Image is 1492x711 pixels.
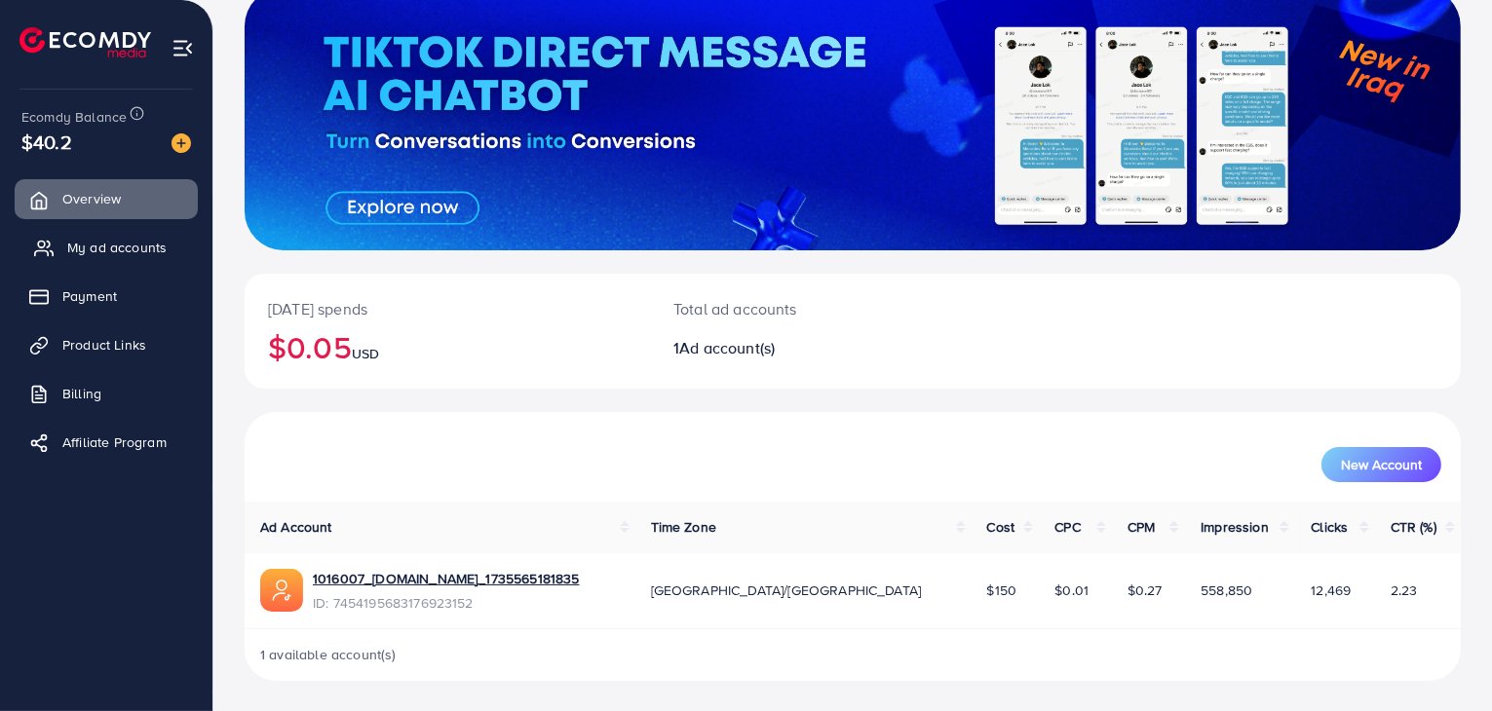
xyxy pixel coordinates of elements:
span: Product Links [62,335,146,355]
span: 1 available account(s) [260,645,397,664]
span: Ecomdy Balance [21,107,127,127]
span: Time Zone [651,517,716,537]
span: Cost [987,517,1015,537]
a: Overview [15,179,198,218]
span: Ad Account [260,517,332,537]
span: My ad accounts [67,238,167,257]
span: Impression [1201,517,1269,537]
span: $0.27 [1128,580,1163,600]
span: Billing [62,384,101,403]
a: Affiliate Program [15,423,198,462]
a: Product Links [15,325,198,364]
span: $40.2 [21,128,72,156]
span: CPM [1128,517,1155,537]
a: 1016007_[DOMAIN_NAME]_1735565181835 [313,569,580,588]
h2: 1 [673,339,931,357]
img: menu [172,37,194,59]
span: Affiliate Program [62,432,167,452]
span: 12,469 [1311,580,1351,600]
span: CTR (%) [1391,517,1436,537]
img: image [172,133,191,153]
h2: $0.05 [268,328,627,365]
a: Billing [15,374,198,413]
span: Overview [62,189,121,208]
span: Clicks [1311,517,1348,537]
span: [GEOGRAPHIC_DATA]/[GEOGRAPHIC_DATA] [651,580,922,600]
span: 2.23 [1391,580,1418,600]
span: ID: 7454195683176923152 [313,593,580,613]
button: New Account [1321,447,1441,482]
span: CPC [1054,517,1080,537]
a: My ad accounts [15,228,198,267]
p: Total ad accounts [673,297,931,320]
span: Ad account(s) [679,337,775,358]
span: Payment [62,286,117,306]
img: ic-ads-acc.e4c84228.svg [260,569,303,612]
span: USD [352,344,379,363]
span: 558,850 [1201,580,1252,600]
a: Payment [15,277,198,316]
span: New Account [1341,458,1422,471]
span: $150 [987,580,1017,600]
p: [DATE] spends [268,297,627,320]
span: $0.01 [1054,580,1089,600]
img: logo [19,27,151,57]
